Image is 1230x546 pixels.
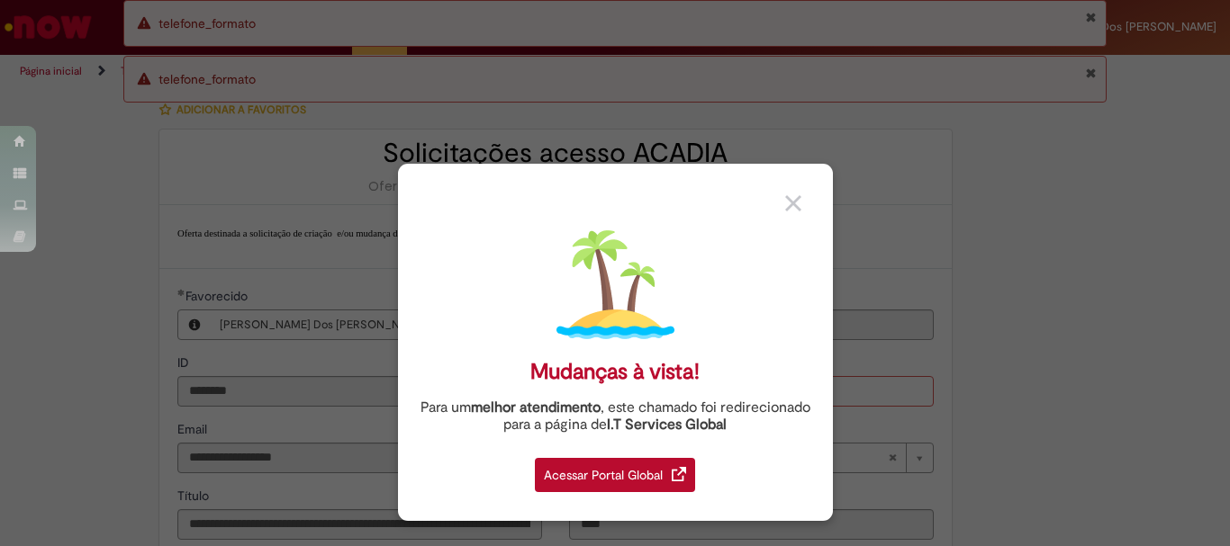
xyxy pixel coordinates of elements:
img: redirect_link.png [672,467,686,481]
img: close_button_grey.png [785,195,801,211]
img: island.png [556,226,674,344]
div: Mudanças à vista! [530,359,700,385]
a: I.T Services Global [607,406,727,434]
div: Para um , este chamado foi redirecionado para a página de [412,399,819,434]
strong: melhor atendimento [471,398,601,416]
a: Acessar Portal Global [535,448,695,492]
div: Acessar Portal Global [535,458,695,492]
